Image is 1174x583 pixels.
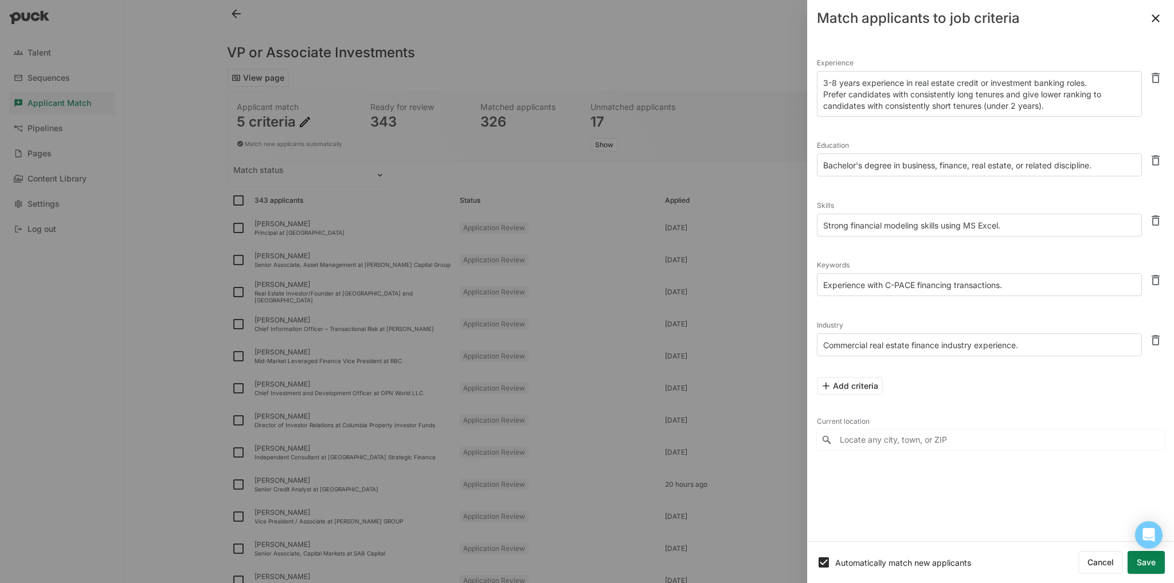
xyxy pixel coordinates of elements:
[817,273,1142,296] textarea: Experience with C-PACE financing transactions.
[817,71,1142,117] textarea: 3-8 years experience in real estate credit or investment banking roles. Prefer candidates with co...
[817,257,1142,273] div: Keywords
[1128,551,1165,574] button: Save
[817,377,883,395] button: Add criteria
[817,137,1142,153] div: Education
[817,317,1142,333] div: Industry
[817,333,1142,356] textarea: Commercial real estate finance industry experience.
[835,558,1078,568] div: Automatically match new applicants
[817,198,1142,214] div: Skills
[1135,521,1163,549] div: Open Intercom Messenger
[817,413,1165,430] div: Current location
[817,214,1142,237] textarea: Strong financial modeling skills using MS Excel.
[817,55,1142,71] div: Experience
[1078,551,1123,574] button: Cancel
[817,153,1142,176] textarea: Bachelor's degree in business, finance, real estate, or related discipline.
[817,11,1020,25] div: Match applicants to job criteria
[817,430,1165,450] input: Locate any city, town, or ZIP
